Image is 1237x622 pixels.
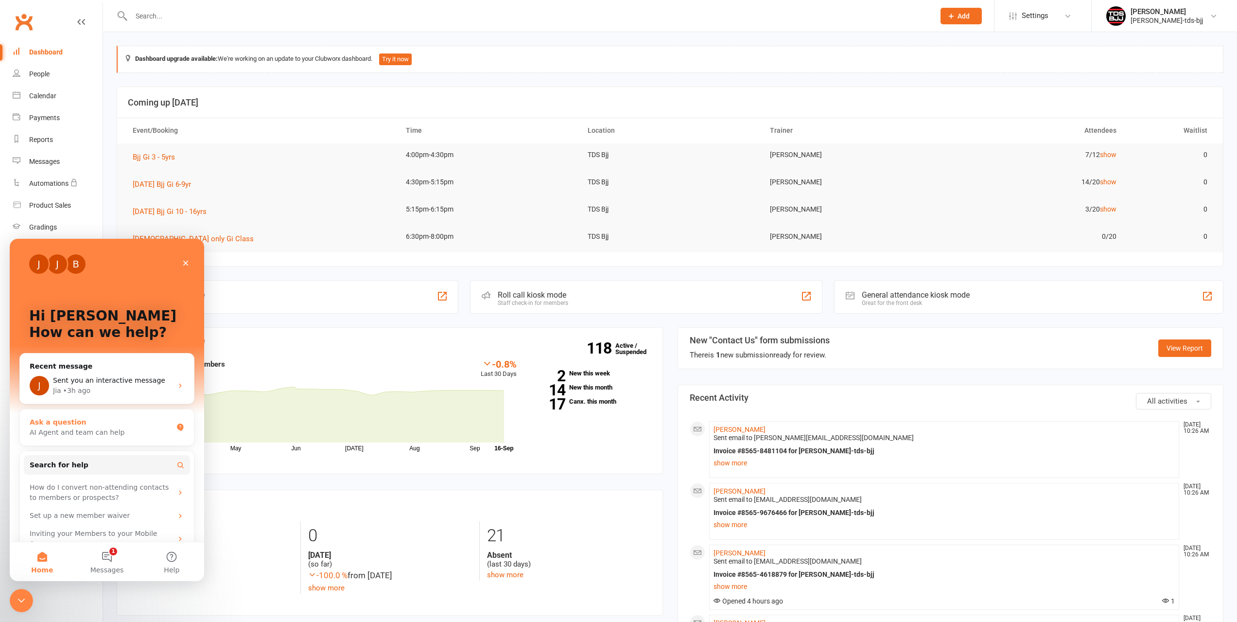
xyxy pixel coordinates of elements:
a: show [1100,178,1116,186]
button: Help [130,303,194,342]
a: 2New this week [531,370,651,376]
h3: Coming up [DATE] [128,98,1212,107]
th: Trainer [761,118,943,143]
time: [DATE] 10:26 AM [1179,483,1211,496]
td: 0/20 [943,225,1125,248]
div: (last 30 days) [487,551,651,569]
td: 7/12 [943,143,1125,166]
td: TDS Bjj [579,225,761,248]
a: Messages [13,151,103,173]
time: [DATE] 10:26 AM [1179,422,1211,434]
div: from [DATE] [308,569,472,582]
td: 0 [1125,198,1216,221]
h3: Members [129,336,651,345]
img: thumb_image1696914579.png [1106,6,1126,26]
h3: Recent Activity [690,393,1212,403]
div: Invoice #8565-9676466 for [PERSON_NAME]-tds-bjj [714,509,1175,517]
input: Search... [128,9,928,23]
td: TDS Bjj [579,143,761,166]
button: Bjj Gi 3 - 5yrs [133,151,182,163]
td: TDS Bjj [579,198,761,221]
a: show more [714,456,1175,470]
a: show more [487,570,523,579]
a: [PERSON_NAME] [714,549,766,557]
strong: 118 [587,341,615,355]
th: Event/Booking [124,118,397,143]
div: Invoice #8565-4618879 for [PERSON_NAME]-tds-bjj [714,570,1175,579]
div: Dashboard [29,48,63,56]
a: 14New this month [531,384,651,391]
div: We're working on an update to your Clubworx dashboard. [117,46,1223,73]
strong: Dashboard upgrade available: [135,55,218,62]
strong: 1 [716,351,720,359]
div: Staff check-in for members [498,300,568,306]
div: Inviting your Members to your Mobile App [14,286,180,314]
div: (in session) [129,551,293,569]
td: 0 [1125,225,1216,248]
span: Settings [1022,5,1048,27]
span: [DEMOGRAPHIC_DATA] only Gi Class [133,234,254,243]
a: Waivers 2 [13,238,103,260]
div: 0 [129,521,293,551]
a: [PERSON_NAME] [714,426,766,433]
div: Payments [29,114,60,122]
span: All activities [1147,397,1187,406]
div: Set up a new member waiver [14,268,180,286]
td: 5:15pm-6:15pm [397,198,579,221]
div: How do I convert non-attending contacts to members or prospects? [20,244,163,264]
strong: 14 [531,383,565,397]
span: 1 [1162,597,1175,605]
div: How do I convert non-attending contacts to members or prospects? [14,240,180,268]
a: Clubworx [12,10,36,34]
td: 0 [1125,171,1216,194]
strong: [DATE] [308,551,472,560]
div: Calendar [29,92,56,100]
strong: 17 [531,397,565,411]
div: Product Sales [29,201,71,209]
div: Set up a new member waiver [20,272,163,282]
div: Messages [29,158,60,165]
td: 4:00pm-4:30pm [397,143,579,166]
span: [DATE] Bjj Gi 10 - 16yrs [133,207,207,216]
span: -100.0 % [308,570,348,580]
iframe: Intercom live chat [10,589,33,612]
span: Opened 4 hours ago [714,597,783,605]
a: People [13,63,103,85]
a: Product Sales [13,195,103,216]
div: Close [167,16,185,33]
span: Home [21,328,43,335]
span: Bjj Gi 3 - 5yrs [133,153,175,161]
div: People [29,70,50,78]
span: Sent email to [EMAIL_ADDRESS][DOMAIN_NAME] [714,496,862,503]
a: 118Active / Suspended [615,335,658,362]
a: show [1100,205,1116,213]
div: Automations [29,179,69,187]
div: Last 30 Days [481,358,517,379]
a: show more [714,518,1175,532]
div: Reports [29,136,53,143]
td: 4:30pm-5:15pm [397,171,579,194]
th: Attendees [943,118,1125,143]
th: Waitlist [1125,118,1216,143]
a: View Report [1158,339,1211,357]
a: Reports [13,129,103,151]
iframe: Intercom live chat [10,239,204,581]
th: Location [579,118,761,143]
button: [DATE] Bjj Gi 6-9yr [133,178,198,190]
a: Automations [13,173,103,195]
time: [DATE] 10:26 AM [1179,545,1211,558]
td: 6:30pm-8:00pm [397,225,579,248]
a: Gradings [13,216,103,238]
td: [PERSON_NAME] [761,171,943,194]
span: Help [154,328,170,335]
